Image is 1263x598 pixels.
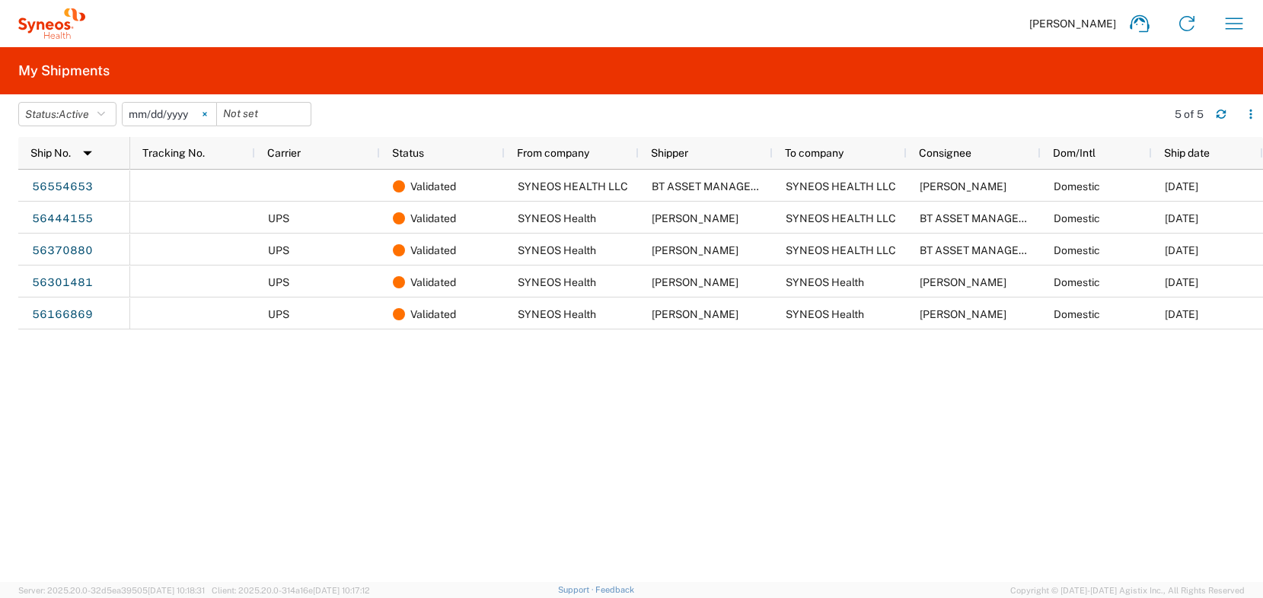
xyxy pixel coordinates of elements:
span: Status [392,147,424,159]
span: Mia Johnson [652,212,738,224]
span: Validated [410,202,456,234]
button: Status:Active [18,102,116,126]
input: Not set [123,103,216,126]
span: SYNEOS HEALTH LLC [786,212,896,224]
span: UPS [268,308,289,320]
span: Consignee [919,147,971,159]
span: 08/27/2025 [1165,180,1198,192]
span: Ta'Rhonda Savage [652,276,738,288]
h2: My Shipments [18,62,110,80]
span: UPS [268,276,289,288]
a: 56301481 [31,271,94,295]
span: Validated [410,234,456,266]
a: 56444155 [31,207,94,231]
a: Support [558,585,596,594]
span: Ship date [1164,147,1210,159]
span: Carrier [267,147,301,159]
span: SYNEOS HEALTH LLC [786,244,896,256]
span: SYNEOS HEALTH LLC [518,180,628,192]
span: Validated [410,170,456,202]
span: From company [517,147,589,159]
div: 5 of 5 [1175,107,1204,121]
img: arrow-dropdown.svg [75,141,100,165]
span: Domestic [1054,276,1100,288]
span: UPS [268,244,289,256]
span: SYNEOS Health [786,308,864,320]
span: Validated [410,266,456,298]
a: 56166869 [31,303,94,327]
span: 07/11/2025 [1165,308,1198,320]
span: BT ASSET MANAGEMENT [920,244,1049,256]
span: Carl Sumpter [920,308,1006,320]
span: BT ASSET MANAGEMENT [920,212,1049,224]
span: 08/06/2025 [1165,244,1198,256]
span: Server: 2025.20.0-32d5ea39505 [18,586,205,595]
span: Shipper [651,147,688,159]
span: Copyright © [DATE]-[DATE] Agistix Inc., All Rights Reserved [1010,584,1245,597]
a: Feedback [595,585,634,594]
span: SYNEOS Health [518,244,596,256]
span: UPS [268,212,289,224]
span: Carl Sumpter [920,276,1006,288]
span: 08/08/2025 [1165,212,1198,224]
span: SYNEOS Health [786,276,864,288]
span: BT ASSET MANAGEMENT [652,180,781,192]
input: Not set [217,103,311,126]
a: 56554653 [31,175,94,199]
span: Domestic [1054,308,1100,320]
span: Gayathri Subramanian [652,308,738,320]
span: Yemii Teshome [920,180,1006,192]
span: SYNEOS HEALTH LLC [786,180,896,192]
span: Client: 2025.20.0-314a16e [212,586,370,595]
span: Tracking No. [142,147,205,159]
span: Domestic [1054,180,1100,192]
span: [DATE] 10:17:12 [313,586,370,595]
span: SYNEOS Health [518,212,596,224]
span: Ship No. [30,147,71,159]
span: Active [59,108,89,120]
span: 07/25/2025 [1165,276,1198,288]
span: Domestic [1054,212,1100,224]
span: Domestic [1054,244,1100,256]
span: To company [785,147,844,159]
span: Validated [410,298,456,330]
span: [DATE] 10:18:31 [148,586,205,595]
span: SYNEOS Health [518,308,596,320]
span: [PERSON_NAME] [1029,17,1116,30]
span: SYNEOS Health [518,276,596,288]
a: 56370880 [31,239,94,263]
span: Dom/Intl [1053,147,1096,159]
span: Eric Suen [652,244,738,256]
